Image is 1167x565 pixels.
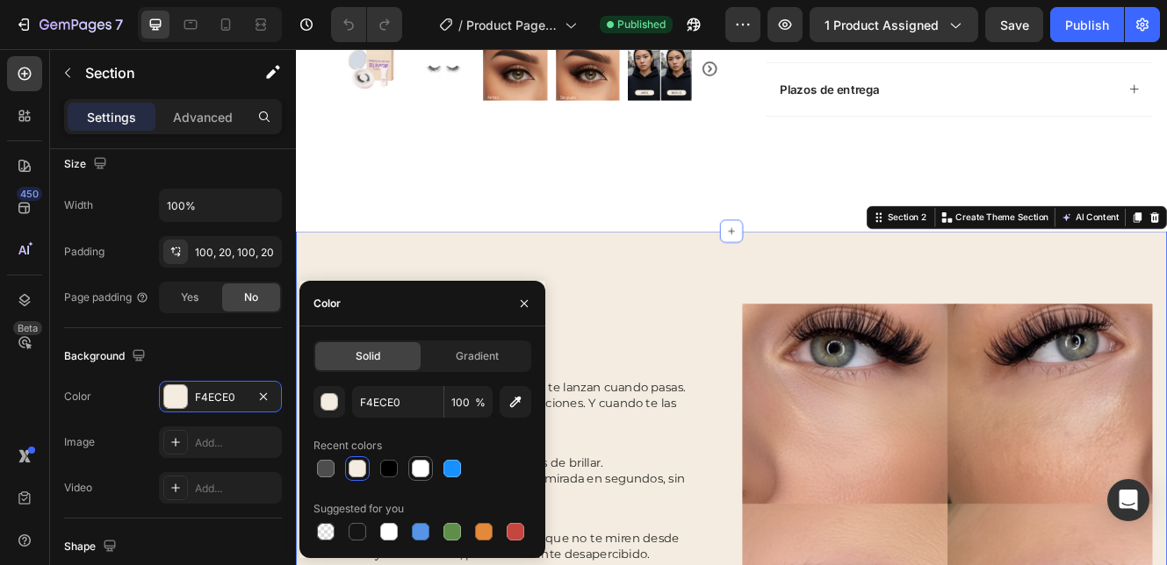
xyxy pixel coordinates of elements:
p: Advanced [173,108,233,126]
span: Published [617,17,666,32]
div: 450 [17,187,42,201]
p: 7 [115,14,123,35]
button: Publish [1050,7,1124,42]
p: No hay tiempo que perder, pero sí ganas de brillar. [PERSON_NAME] te [MEDICAL_DATA] la mirada en ... [19,492,484,565]
div: Padding [64,244,104,260]
p: Section [85,62,229,83]
div: Shape [64,535,120,559]
input: Eg: FFFFFF [352,386,443,418]
span: / [458,16,463,34]
div: Page padding [64,290,149,305]
div: Undo/Redo [331,7,402,42]
div: Color [64,389,91,404]
div: Open Intercom Messenger [1107,479,1149,521]
div: Beta [13,321,42,335]
span: % [475,395,486,411]
div: Suggested for you [313,501,404,517]
div: Publish [1065,16,1109,34]
div: Image [64,434,95,450]
div: F4ECE0 [195,390,246,405]
button: Save [985,7,1043,42]
div: Color [313,296,341,311]
span: Yes [181,290,198,305]
span: No [244,290,258,305]
div: Section 2 [712,196,766,211]
div: Add... [195,481,277,497]
input: Auto [160,190,281,221]
span: 1 product assigned [825,16,939,34]
button: 7 [7,7,131,42]
p: Settings [87,108,136,126]
span: Save [1000,18,1029,32]
button: AI Content [922,193,999,214]
button: 1 product assigned [810,7,978,42]
div: Size [64,153,111,176]
p: Create Theme Section [798,196,911,211]
span: Product Page - [DATE] 10:57:26 [466,16,558,34]
div: Add... [195,435,277,451]
div: Recent colors [313,438,382,454]
div: 100, 20, 100, 20 [195,245,277,261]
span: Gradient [456,348,499,364]
div: Video [64,480,92,496]
div: Width [64,197,93,213]
iframe: Design area [296,49,1167,565]
div: Background [64,345,149,368]
span: Solid [356,348,380,364]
